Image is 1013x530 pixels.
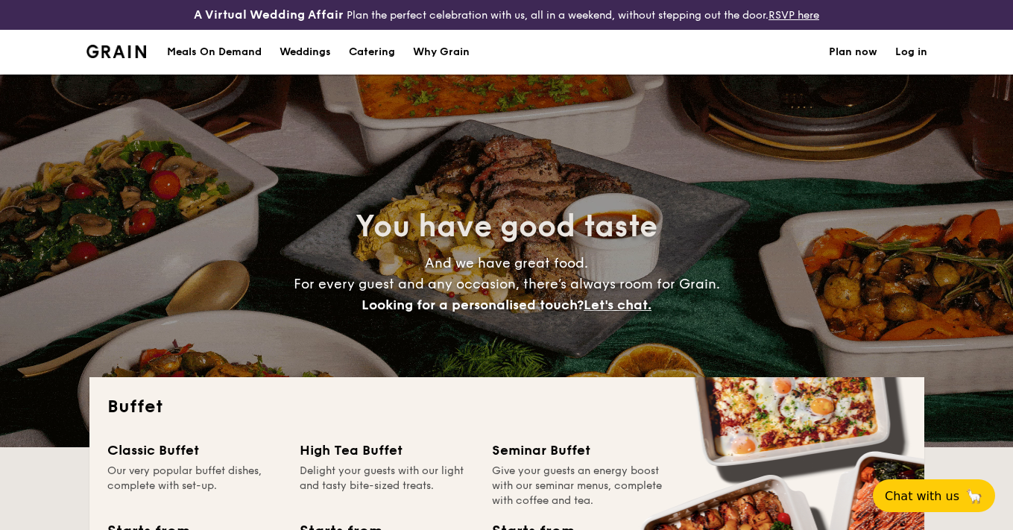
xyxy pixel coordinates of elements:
[829,30,877,75] a: Plan now
[86,45,147,58] a: Logotype
[300,464,474,508] div: Delight your guests with our light and tasty bite-sized treats.
[280,30,331,75] div: Weddings
[107,464,282,508] div: Our very popular buffet dishes, complete with set-up.
[769,9,819,22] a: RSVP here
[492,440,666,461] div: Seminar Buffet
[356,209,657,245] span: You have good taste
[885,489,959,503] span: Chat with us
[349,30,395,75] h1: Catering
[107,440,282,461] div: Classic Buffet
[362,297,584,313] span: Looking for a personalised touch?
[167,30,262,75] div: Meals On Demand
[965,488,983,505] span: 🦙
[294,255,720,313] span: And we have great food. For every guest and any occasion, there’s always room for Grain.
[194,6,344,24] h4: A Virtual Wedding Affair
[340,30,404,75] a: Catering
[584,297,651,313] span: Let's chat.
[413,30,470,75] div: Why Grain
[169,6,845,24] div: Plan the perfect celebration with us, all in a weekend, without stepping out the door.
[404,30,479,75] a: Why Grain
[492,464,666,508] div: Give your guests an energy boost with our seminar menus, complete with coffee and tea.
[158,30,271,75] a: Meals On Demand
[300,440,474,461] div: High Tea Buffet
[895,30,927,75] a: Log in
[107,395,906,419] h2: Buffet
[873,479,995,512] button: Chat with us🦙
[86,45,147,58] img: Grain
[271,30,340,75] a: Weddings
